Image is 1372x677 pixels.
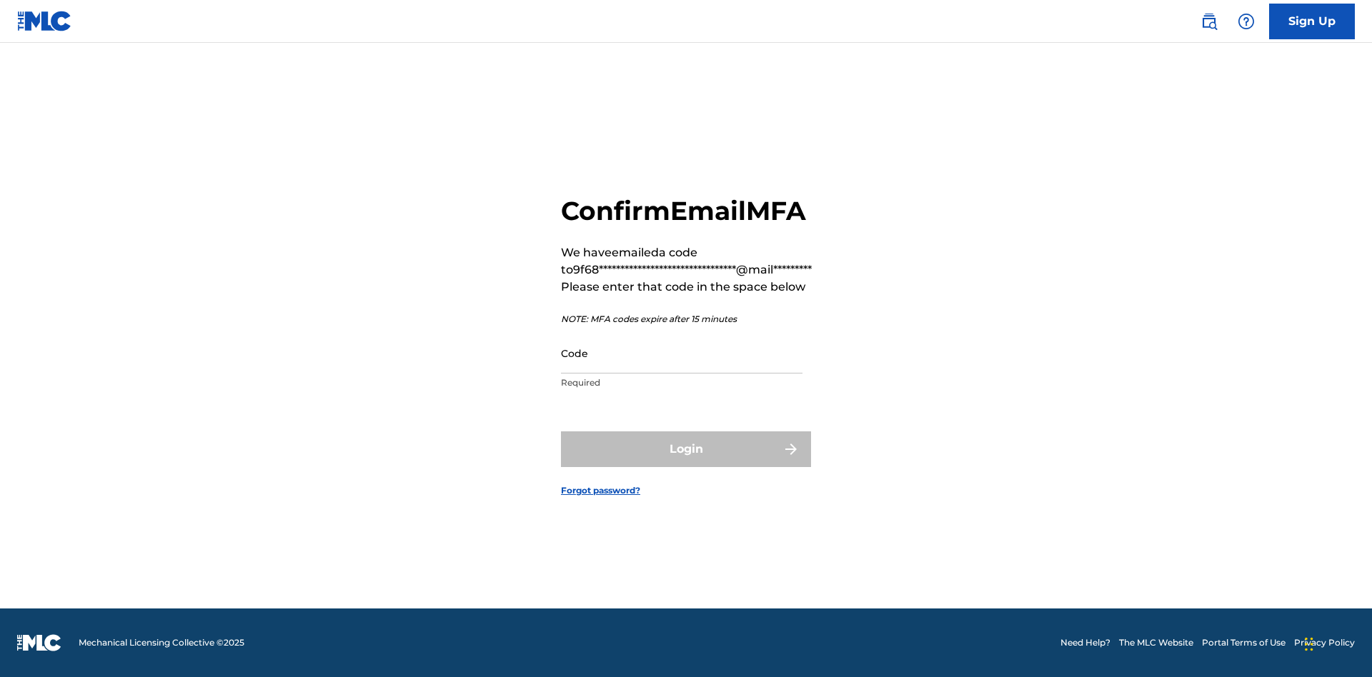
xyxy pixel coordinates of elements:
[17,11,72,31] img: MLC Logo
[1232,7,1261,36] div: Help
[17,634,61,651] img: logo
[1119,636,1193,649] a: The MLC Website
[561,195,812,227] h2: Confirm Email MFA
[1294,636,1355,649] a: Privacy Policy
[1269,4,1355,39] a: Sign Up
[1238,13,1255,30] img: help
[1202,636,1286,649] a: Portal Terms of Use
[1200,13,1218,30] img: search
[1305,623,1313,666] div: Drag
[1195,7,1223,36] a: Public Search
[561,279,812,296] p: Please enter that code in the space below
[1301,608,1372,677] iframe: Chat Widget
[561,484,640,497] a: Forgot password?
[1060,636,1110,649] a: Need Help?
[561,313,812,326] p: NOTE: MFA codes expire after 15 minutes
[561,376,802,389] p: Required
[79,636,244,649] span: Mechanical Licensing Collective © 2025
